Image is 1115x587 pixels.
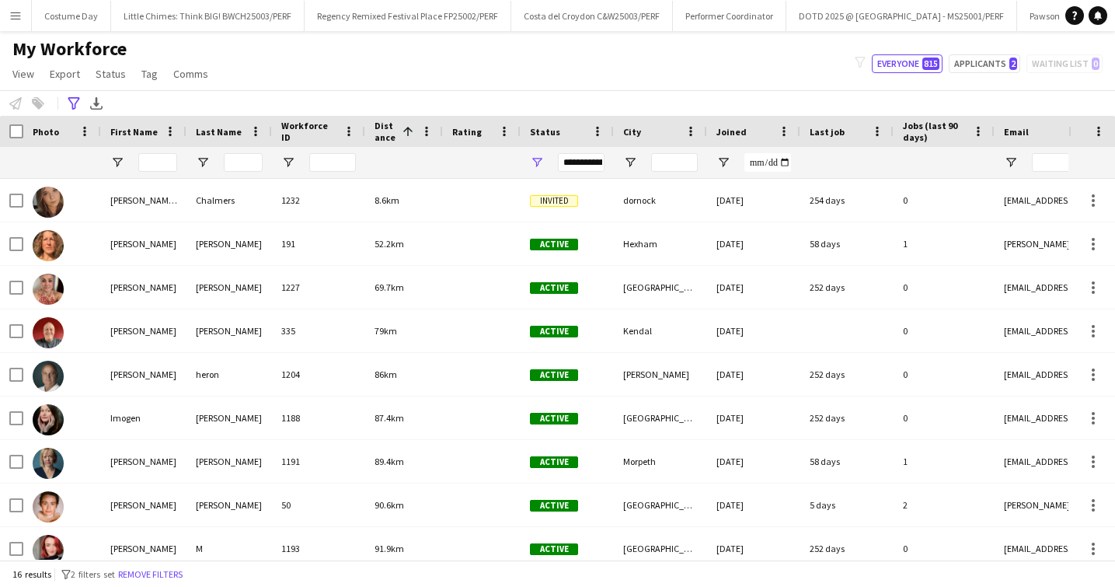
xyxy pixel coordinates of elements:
[530,456,578,468] span: Active
[530,195,578,207] span: Invited
[375,238,404,250] span: 52.2km
[707,179,800,222] div: [DATE]
[272,266,365,309] div: 1227
[707,397,800,439] div: [DATE]
[614,266,707,309] div: [GEOGRAPHIC_DATA]
[101,179,186,222] div: [PERSON_NAME] [PERSON_NAME]
[44,64,86,84] a: Export
[786,1,1017,31] button: DOTD 2025 @ [GEOGRAPHIC_DATA] - MS25001/PERF
[101,440,186,483] div: [PERSON_NAME]
[186,527,272,570] div: M
[50,67,80,81] span: Export
[614,353,707,396] div: [PERSON_NAME]
[452,126,482,138] span: Rating
[101,222,186,265] div: [PERSON_NAME]
[614,309,707,352] div: Kendal
[530,543,578,555] span: Active
[530,239,578,250] span: Active
[375,412,404,424] span: 87.4km
[167,64,214,84] a: Comms
[110,155,124,169] button: Open Filter Menu
[89,64,132,84] a: Status
[33,535,64,566] img: Catherine M
[375,499,404,511] span: 90.6km
[115,566,186,583] button: Remove filters
[673,1,786,31] button: Performer Coordinator
[33,187,64,218] img: Charlie Jane Chalmers
[894,527,995,570] div: 0
[272,353,365,396] div: 1204
[33,274,64,305] img: Nicola Miller
[375,325,397,337] span: 79km
[810,126,845,138] span: Last job
[614,440,707,483] div: Morpeth
[96,67,126,81] span: Status
[110,126,158,138] span: First Name
[894,179,995,222] div: 0
[33,126,59,138] span: Photo
[894,397,995,439] div: 0
[707,440,800,483] div: [DATE]
[12,37,127,61] span: My Workforce
[530,155,544,169] button: Open Filter Menu
[707,353,800,396] div: [DATE]
[716,126,747,138] span: Joined
[138,153,177,172] input: First Name Filter Input
[33,317,64,348] img: Michael Forrest
[530,500,578,512] span: Active
[33,404,64,435] img: Imogen Evans
[1004,155,1018,169] button: Open Filter Menu
[33,230,64,261] img: Rebecca Jameson
[894,440,995,483] div: 1
[800,266,894,309] div: 252 days
[530,413,578,425] span: Active
[186,266,272,309] div: [PERSON_NAME]
[614,222,707,265] div: Hexham
[707,309,800,352] div: [DATE]
[375,456,404,467] span: 89.4km
[872,54,943,73] button: Everyone815
[196,155,210,169] button: Open Filter Menu
[186,484,272,526] div: [PERSON_NAME]
[651,153,698,172] input: City Filter Input
[623,126,641,138] span: City
[800,222,894,265] div: 58 days
[800,397,894,439] div: 252 days
[614,397,707,439] div: [GEOGRAPHIC_DATA]
[12,67,34,81] span: View
[71,568,115,580] span: 2 filters set
[1004,126,1029,138] span: Email
[903,120,967,143] span: Jobs (last 90 days)
[281,120,337,143] span: Workforce ID
[32,1,111,31] button: Costume Day
[101,266,186,309] div: [PERSON_NAME]
[64,94,83,113] app-action-btn: Advanced filters
[707,484,800,526] div: [DATE]
[111,1,305,31] button: Little Chimes: Think BIG! BWCH25003/PERF
[141,67,158,81] span: Tag
[800,353,894,396] div: 252 days
[101,397,186,439] div: Imogen
[375,543,404,554] span: 91.9km
[272,440,365,483] div: 1191
[173,67,208,81] span: Comms
[135,64,164,84] a: Tag
[272,527,365,570] div: 1193
[272,179,365,222] div: 1232
[224,153,263,172] input: Last Name Filter Input
[894,309,995,352] div: 0
[800,179,894,222] div: 254 days
[800,484,894,526] div: 5 days
[272,222,365,265] div: 191
[272,484,365,526] div: 50
[305,1,511,31] button: Regency Remixed Festival Place FP25002/PERF
[281,155,295,169] button: Open Filter Menu
[6,64,40,84] a: View
[309,153,356,172] input: Workforce ID Filter Input
[800,440,894,483] div: 58 days
[614,179,707,222] div: dornock
[894,353,995,396] div: 0
[101,484,186,526] div: [PERSON_NAME]
[186,309,272,352] div: [PERSON_NAME]
[716,155,730,169] button: Open Filter Menu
